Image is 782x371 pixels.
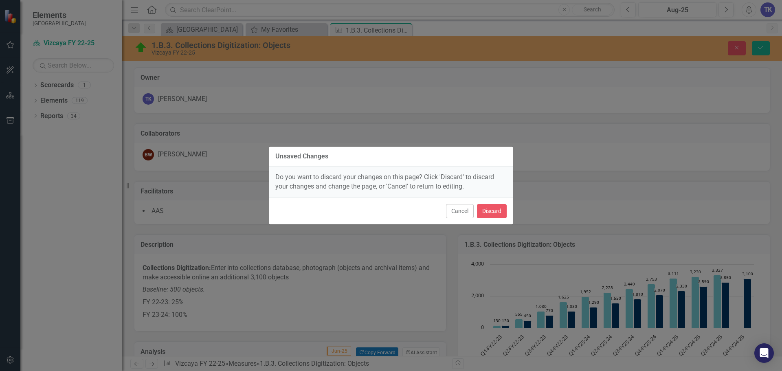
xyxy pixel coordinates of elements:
div: Unsaved Changes [275,153,328,160]
button: Discard [477,204,507,218]
div: Do you want to discard your changes on this page? Click 'Discard' to discard your changes and cha... [269,167,513,198]
p: - AAS continued photographing the collection, editing images, creating catalog records and prepar... [2,18,292,38]
div: Open Intercom Messenger [754,343,774,363]
p: – We photographed 97 objects in Q3 [2,44,292,54]
button: Cancel [446,204,474,218]
p: FY 24-25, Q3: [2,2,292,12]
